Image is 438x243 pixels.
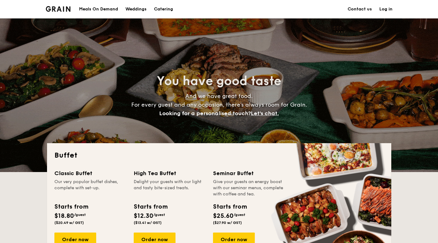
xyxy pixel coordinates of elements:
[134,169,206,178] div: High Tea Buffet
[213,221,242,225] span: ($27.90 w/ GST)
[54,169,126,178] div: Classic Buffet
[213,179,285,197] div: Give your guests an energy boost with our seminar menus, complete with coffee and tea.
[46,6,71,12] a: Logotype
[134,212,153,220] span: $12.30
[54,151,384,160] h2: Buffet
[157,74,281,88] span: You have good taste
[251,110,279,117] span: Let's chat.
[54,202,88,211] div: Starts from
[234,213,245,217] span: /guest
[134,202,167,211] div: Starts from
[54,179,126,197] div: Our very popular buffet dishes, complete with set-up.
[213,169,285,178] div: Seminar Buffet
[74,213,86,217] span: /guest
[213,202,247,211] div: Starts from
[159,110,251,117] span: Looking for a personalised touch?
[54,212,74,220] span: $18.80
[153,213,165,217] span: /guest
[134,179,206,197] div: Delight your guests with our light and tasty bite-sized treats.
[131,93,307,117] span: And we have great food. For every guest and any occasion, there’s always room for Grain.
[134,221,162,225] span: ($13.41 w/ GST)
[213,212,234,220] span: $25.60
[54,221,84,225] span: ($20.49 w/ GST)
[46,6,71,12] img: Grain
